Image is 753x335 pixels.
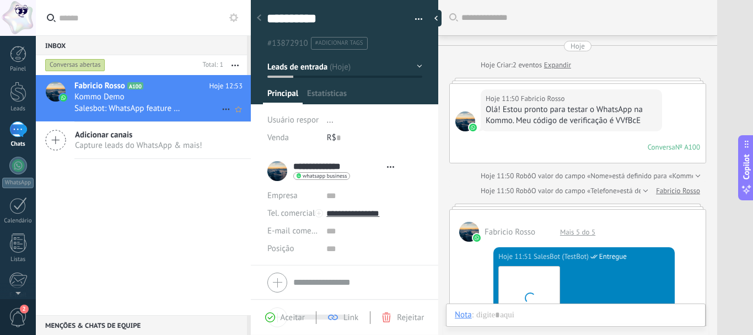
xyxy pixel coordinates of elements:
div: Posição [267,240,318,258]
div: Empresa [267,187,318,205]
span: Link [343,312,358,323]
span: whatsapp business [303,173,347,179]
div: Hoje 11:51 [498,251,534,262]
button: Mais [223,55,247,75]
span: Fabricio Rosso [74,81,125,92]
div: Calendário [2,217,34,225]
div: R$ [327,129,422,147]
span: Kommo Demo [74,92,125,103]
span: SalesBot (TestBot) [534,251,589,262]
span: Entregue [599,251,627,262]
span: Fabricio Rosso [521,93,565,104]
span: está definido para «[PHONE_NUMBER]» [620,185,741,196]
a: Fabricio Rosso [656,185,700,196]
span: : [472,310,474,321]
div: Hoje 11:50 [481,171,516,182]
span: Usuário responsável [267,115,338,125]
button: Tel. comercial [267,205,315,222]
img: waba.svg [473,234,481,242]
span: Capture leads do WhatsApp & mais! [75,140,202,151]
span: Hoje 12:53 [209,81,243,92]
span: Venda [267,132,289,143]
span: ... [327,115,334,125]
span: Salesbot: WhatsApp feature menu Desbloqueie mensagens aprimoradas no WhatsApp! Clique em "Saiba m... [74,103,182,114]
span: 2 [20,305,29,313]
img: waba.svg [469,124,477,131]
span: A100 [127,82,143,89]
span: está definido para «Kommo Demo» [612,171,719,182]
span: Fabricio Rosso [459,222,479,242]
div: WhatsApp [2,178,34,188]
div: Menções & Chats de equipe [36,315,247,335]
span: Adicionar canais [75,130,202,140]
span: #13872910 [267,38,308,49]
span: Tel. comercial [267,208,315,219]
a: Expandir [544,60,571,71]
span: E-mail comercial [267,226,326,236]
div: Total: 1 [198,60,223,71]
div: Criar: [481,60,571,71]
span: Fabricio Rosso [455,111,475,131]
span: Rejeitar [397,312,424,323]
div: Inbox [36,35,247,55]
span: Copilot [741,154,752,179]
span: Robô [516,171,531,180]
div: Listas [2,256,34,263]
span: O valor do campo «Nome» [531,171,612,182]
span: O valor do campo «Telefone» [531,185,620,196]
div: ocultar [431,10,442,26]
span: Fabricio Rosso [485,227,535,237]
div: Usuário responsável [267,111,319,129]
div: Conversa [648,142,675,152]
a: avatariconFabricio RossoA100Hoje 12:53Kommo DemoSalesbot: WhatsApp feature menu Desbloqueie mensa... [36,75,251,121]
span: Posição [267,244,294,253]
div: Chats [2,141,34,148]
span: 2 eventos [513,60,542,71]
div: Hoje 11:50 [486,93,521,104]
div: Conversas abertas [45,59,105,72]
img: icon [60,94,67,102]
span: Estatísticas [307,88,347,104]
div: Olá! Estou pronto para testar o WhatsApp na Kommo. Meu código de verificação é VVfBcE [486,104,657,126]
div: № A100 [675,142,700,152]
div: Mais 5 do 5 [555,227,601,237]
span: #adicionar tags [315,39,363,47]
div: Leads [2,105,34,113]
div: Hoje [571,41,585,51]
div: Venda [267,129,319,147]
button: E-mail comercial [267,222,318,240]
span: Principal [267,88,298,104]
span: Robô [516,186,531,195]
div: Painel [2,66,34,73]
div: Hoje [481,60,497,71]
span: Aceitar [281,312,305,323]
div: Hoje 11:50 [481,185,516,196]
